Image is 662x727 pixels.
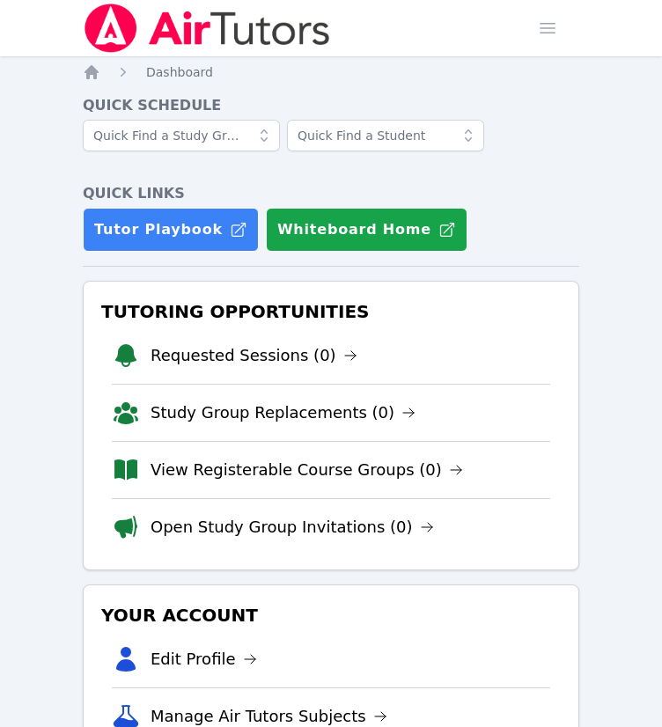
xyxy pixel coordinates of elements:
[83,95,579,116] h4: Quick Schedule
[151,343,357,368] a: Requested Sessions (0)
[98,296,564,327] h3: Tutoring Opportunities
[83,208,259,252] a: Tutor Playbook
[83,120,280,151] input: Quick Find a Study Group
[98,599,564,631] h3: Your Account
[83,63,579,81] nav: Breadcrumb
[151,458,463,482] a: View Registerable Course Groups (0)
[83,4,332,53] img: Air Tutors
[151,515,434,540] a: Open Study Group Invitations (0)
[83,183,579,204] h4: Quick Links
[287,120,484,151] input: Quick Find a Student
[151,647,257,672] a: Edit Profile
[146,63,213,81] a: Dashboard
[151,400,416,425] a: Study Group Replacements (0)
[266,208,467,252] button: Whiteboard Home
[146,65,213,79] span: Dashboard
